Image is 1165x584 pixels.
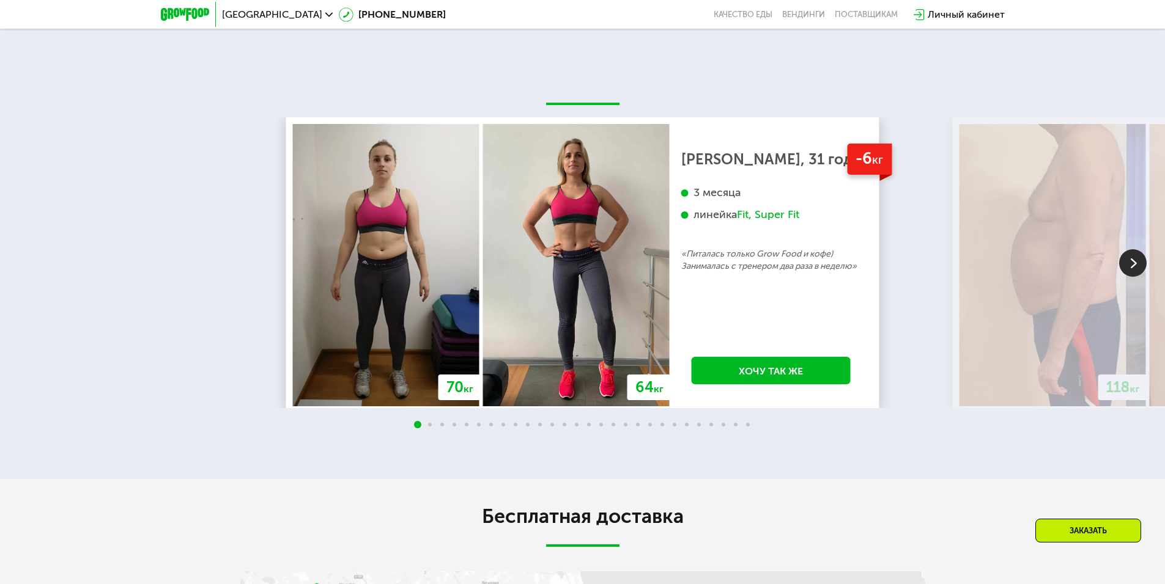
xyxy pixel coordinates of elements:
[1119,249,1147,277] img: Slide right
[692,357,851,384] a: Хочу так же
[627,374,671,400] div: 64
[339,7,446,22] a: [PHONE_NUMBER]
[240,504,925,528] h2: Бесплатная доставка
[464,383,473,395] span: кг
[847,144,892,175] div: -6
[714,10,772,20] a: Качество еды
[1035,519,1141,542] div: Заказать
[1130,383,1140,395] span: кг
[872,153,883,167] span: кг
[222,10,322,20] span: [GEOGRAPHIC_DATA]
[681,186,861,200] div: 3 месяца
[681,248,861,272] p: «Питалась только Grow Food и кофе) Занималась с тренером два раза в неделю»
[438,374,481,400] div: 70
[681,208,861,222] div: линейка
[928,7,1005,22] div: Личный кабинет
[835,10,898,20] div: поставщикам
[737,208,799,222] div: Fit, Super Fit
[782,10,825,20] a: Вендинги
[681,153,861,166] div: [PERSON_NAME], 31 год
[654,383,664,395] span: кг
[1098,374,1148,400] div: 118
